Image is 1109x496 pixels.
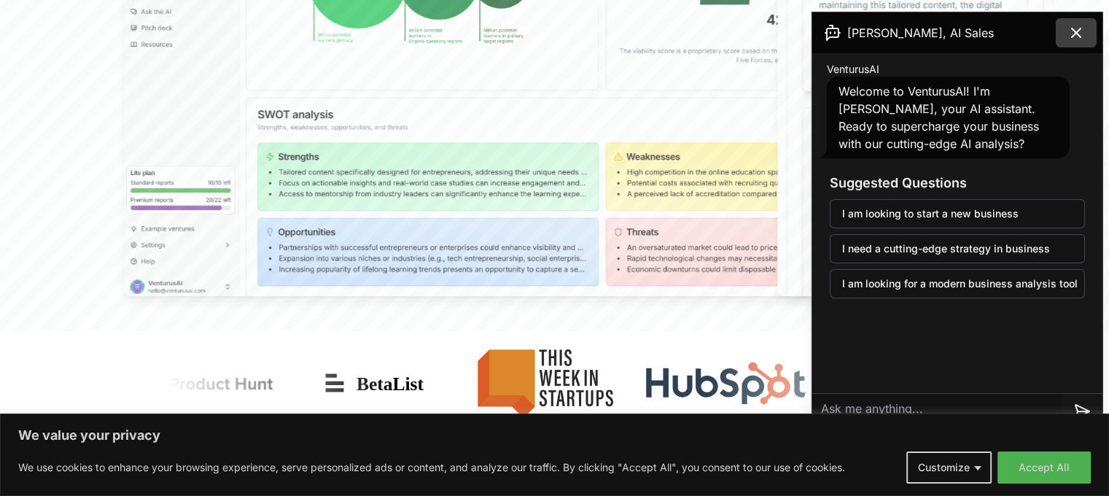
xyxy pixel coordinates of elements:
[93,337,300,430] img: Product Hunt
[830,199,1085,228] button: I am looking to start a new business
[830,234,1085,263] button: I need a cutting-edge strategy in business
[18,427,1091,444] p: We value your privacy
[18,459,845,476] p: We use cookies to enhance your browsing experience, serve personalized ads or content, and analyz...
[830,269,1085,298] button: I am looking for a modern business analysis tool
[906,452,992,484] button: Customize
[645,362,804,406] img: Hubspot
[838,84,1039,151] span: Welcome to VenturusAI! I'm [PERSON_NAME], your AI assistant. Ready to supercharge your business w...
[827,62,879,77] span: VenturusAI
[847,24,994,42] span: [PERSON_NAME], AI Sales
[455,337,633,430] img: This Week in Startups
[312,362,443,406] img: Betalist
[830,173,1085,193] h3: Suggested Questions
[997,452,1091,484] button: Accept All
